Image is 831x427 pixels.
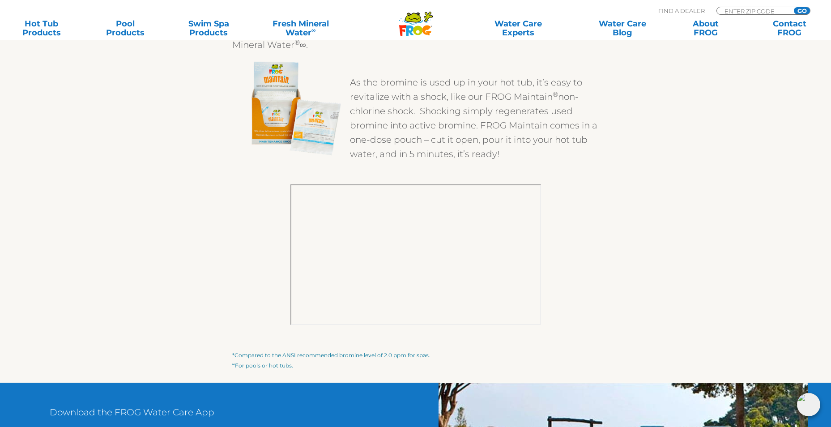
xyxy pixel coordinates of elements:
[590,19,655,37] a: Water CareBlog
[658,7,705,15] p: Find A Dealer
[311,26,316,34] sup: ∞
[232,363,599,368] h6: For pools or hot tubs.
[673,19,738,37] a: AboutFROG
[232,352,599,358] h6: *Compared to the ANSI recommended bromine level of 2.0 ppm for spas.
[797,393,820,416] img: openIcon
[290,184,541,325] iframe: FROG Serene® (Formerly Spa FROG)
[9,19,74,37] a: Hot TubProducts
[93,19,158,37] a: PoolProducts
[294,38,300,47] sup: ®
[260,19,341,37] a: Fresh MineralWater∞
[757,19,822,37] a: ContactFROG
[724,7,784,15] input: Zip Code Form
[553,90,558,98] sup: ®
[232,362,235,367] sup: ∞
[465,19,571,37] a: Water CareExperts
[794,7,810,14] input: GO
[232,75,599,161] p: As the bromine is used up in your hot tub, it’s easy to revitalize with a shock, like our FROG Ma...
[176,19,241,37] a: Swim SpaProducts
